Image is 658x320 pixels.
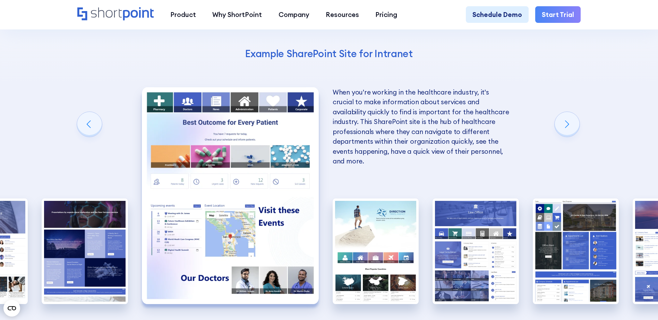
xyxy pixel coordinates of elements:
button: Open CMP widget [3,300,20,317]
div: 9 / 10 [533,198,619,304]
a: Resources [317,6,367,23]
a: Company [270,6,317,23]
div: Product [170,10,196,19]
img: Intranet Page Example Legal [433,198,519,304]
a: Why ShortPoint [204,6,270,23]
div: Next slide [555,112,580,137]
div: 8 / 10 [433,198,519,304]
a: Home [77,7,154,21]
img: Intranet Site Example SharePoint Real Estate [533,198,619,304]
div: 5 / 10 [42,198,128,304]
img: Best SharePoint Intranet Travel [333,198,419,304]
div: Pricing [375,10,397,19]
img: Best SharePoint Intranet Example Technology [42,198,128,304]
p: When you're working in the healthcare industry, it's crucial to make information about services a... [333,87,510,166]
div: 6 / 10 [142,87,319,304]
div: 7 / 10 [333,198,419,304]
div: Company [279,10,309,19]
div: Why ShortPoint [212,10,262,19]
a: Product [162,6,204,23]
div: Resources [326,10,359,19]
h4: Example SharePoint Site for Intranet [144,47,514,60]
img: Best Intranet Example Healthcare [142,87,319,304]
div: Previous slide [77,112,102,137]
a: Start Trial [535,6,581,23]
iframe: Chat Widget [533,240,658,320]
a: Pricing [367,6,405,23]
a: Schedule Demo [466,6,529,23]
